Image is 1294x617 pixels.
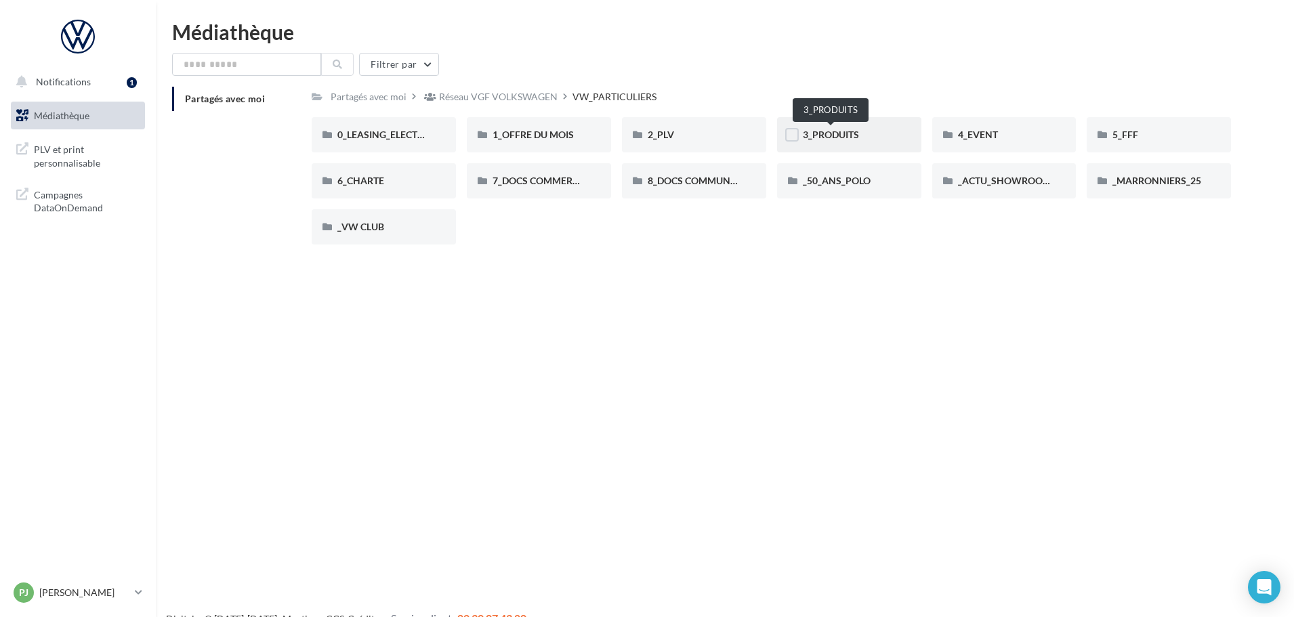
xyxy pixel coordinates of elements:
span: PJ [19,586,28,599]
span: _50_ANS_POLO [803,175,871,186]
span: 7_DOCS COMMERCIAUX [493,175,602,186]
div: 1 [127,77,137,88]
div: Médiathèque [172,22,1278,42]
span: 0_LEASING_ELECTRIQUE [337,129,446,140]
div: Partagés avec moi [331,90,406,104]
p: [PERSON_NAME] [39,586,129,599]
div: VW_PARTICULIERS [572,90,656,104]
a: PLV et print personnalisable [8,135,148,175]
span: PLV et print personnalisable [34,140,140,169]
span: 6_CHARTE [337,175,384,186]
span: 3_PRODUITS [803,129,859,140]
span: Notifications [36,76,91,87]
span: 2_PLV [648,129,674,140]
button: Notifications 1 [8,68,142,96]
div: Open Intercom Messenger [1248,571,1280,603]
a: PJ [PERSON_NAME] [11,580,145,605]
a: Médiathèque [8,102,148,130]
span: _VW CLUB [337,221,384,232]
button: Filtrer par [359,53,439,76]
span: 4_EVENT [958,129,998,140]
div: Réseau VGF VOLKSWAGEN [439,90,558,104]
span: _ACTU_SHOWROOM [958,175,1051,186]
span: 1_OFFRE DU MOIS [493,129,574,140]
span: Partagés avec moi [185,93,265,104]
span: 8_DOCS COMMUNICATION [648,175,768,186]
span: _MARRONNIERS_25 [1112,175,1201,186]
span: Campagnes DataOnDemand [34,186,140,215]
span: 5_FFF [1112,129,1138,140]
a: Campagnes DataOnDemand [8,180,148,220]
span: Médiathèque [34,110,89,121]
div: 3_PRODUITS [793,98,869,122]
